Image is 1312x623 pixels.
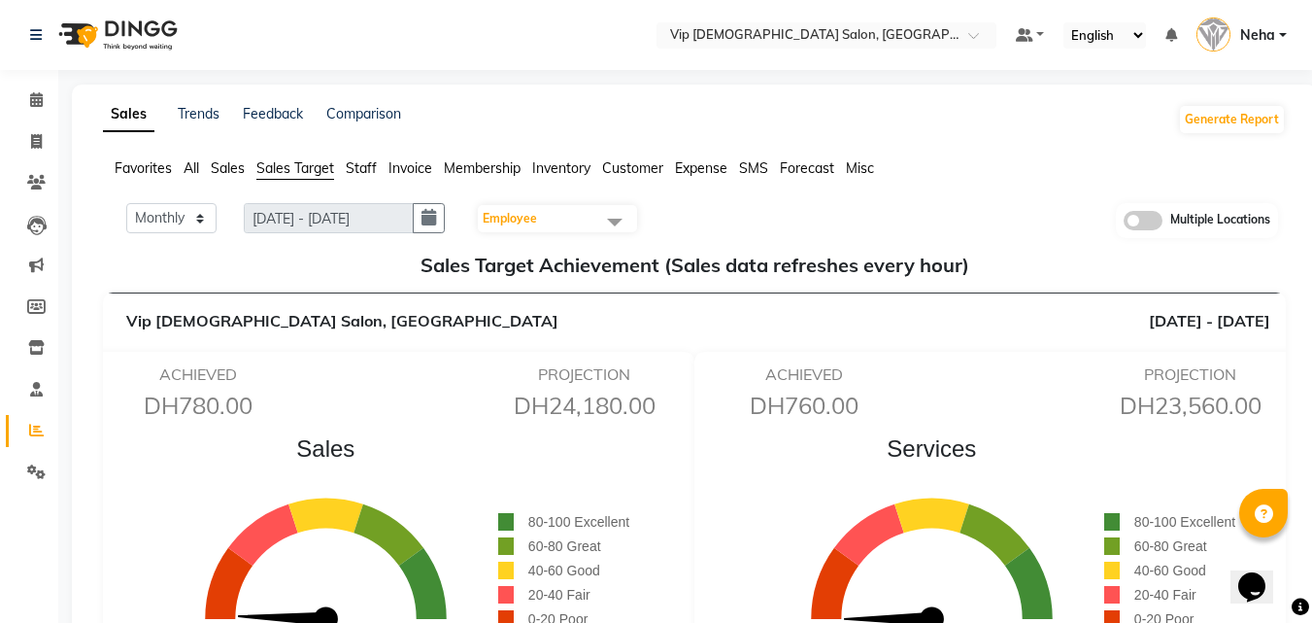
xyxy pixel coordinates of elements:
span: Sales Target [256,159,334,177]
input: DD/MM/YYYY-DD/MM/YYYY [244,203,414,233]
span: Misc [846,159,874,177]
span: [DATE] - [DATE] [1149,309,1270,332]
a: Feedback [243,105,303,122]
span: Expense [675,159,727,177]
button: Generate Report [1180,106,1284,133]
span: Staff [346,159,377,177]
span: Customer [602,159,663,177]
span: 60-80 Great [528,538,601,554]
span: Invoice [388,159,432,177]
h6: ACHIEVED [117,365,281,384]
span: 20-40 Fair [528,587,590,603]
span: Inventory [532,159,590,177]
span: Membership [444,159,521,177]
iframe: chat widget [1230,545,1293,604]
span: Multiple Locations [1170,211,1270,230]
span: Forecast [780,159,834,177]
h6: DH23,560.00 [1108,392,1272,420]
h6: DH24,180.00 [502,392,666,420]
h6: PROJECTION [502,365,666,384]
span: SMS [739,159,768,177]
span: 80-100 Excellent [528,514,629,530]
img: logo [50,8,183,62]
span: Sales [211,159,245,177]
span: Employee [483,211,537,225]
span: 60-80 Great [1134,538,1207,554]
img: Neha [1196,17,1230,52]
a: Sales [103,97,154,132]
h5: Sales Target Achievement (Sales data refreshes every hour) [118,254,1270,277]
span: 80-100 Excellent [1134,514,1235,530]
h6: PROJECTION [1108,365,1272,384]
span: Vip [DEMOGRAPHIC_DATA] Salon, [GEOGRAPHIC_DATA] [126,311,558,330]
span: 40-60 Good [528,563,600,578]
span: 40-60 Good [1134,563,1206,578]
span: 20-40 Fair [1134,587,1196,603]
h6: ACHIEVED [723,365,887,384]
h6: DH760.00 [723,392,887,420]
a: Trends [178,105,219,122]
h6: DH780.00 [117,392,281,420]
span: Neha [1240,25,1275,46]
span: Favorites [115,159,172,177]
span: Sales [153,432,498,467]
a: Comparison [326,105,401,122]
span: All [184,159,199,177]
span: Services [759,432,1104,467]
